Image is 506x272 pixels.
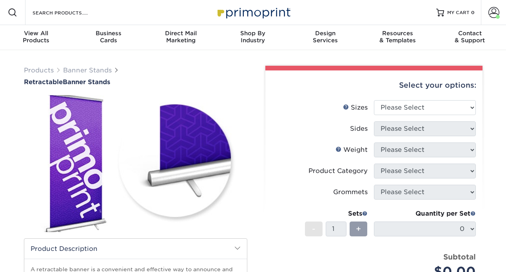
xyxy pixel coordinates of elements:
[24,78,63,86] span: Retractable
[32,8,108,17] input: SEARCH PRODUCTS.....
[333,187,368,197] div: Grommets
[361,25,433,50] a: Resources& Templates
[217,30,289,44] div: Industry
[308,166,368,176] div: Product Category
[443,252,476,261] strong: Subtotal
[24,67,54,74] a: Products
[289,25,361,50] a: DesignServices
[217,25,289,50] a: Shop ByIndustry
[24,86,247,241] img: Retractable 01
[361,30,433,44] div: & Templates
[361,30,433,37] span: Resources
[24,78,247,86] a: RetractableBanner Stands
[145,25,217,50] a: Direct MailMarketing
[72,30,144,37] span: Business
[343,103,368,112] div: Sizes
[356,223,361,235] span: +
[434,30,506,44] div: & Support
[289,30,361,44] div: Services
[145,30,217,37] span: Direct Mail
[217,30,289,37] span: Shop By
[289,30,361,37] span: Design
[305,209,368,218] div: Sets
[72,30,144,44] div: Cards
[434,25,506,50] a: Contact& Support
[63,67,112,74] a: Banner Stands
[312,223,316,235] span: -
[374,209,476,218] div: Quantity per Set
[145,30,217,44] div: Marketing
[214,4,292,21] img: Primoprint
[24,78,247,86] h1: Banner Stands
[447,9,470,16] span: MY CART
[24,239,247,259] h2: Product Description
[72,25,144,50] a: BusinessCards
[350,124,368,133] div: Sides
[434,30,506,37] span: Contact
[336,145,368,155] div: Weight
[471,10,475,15] span: 0
[272,70,476,100] div: Select your options:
